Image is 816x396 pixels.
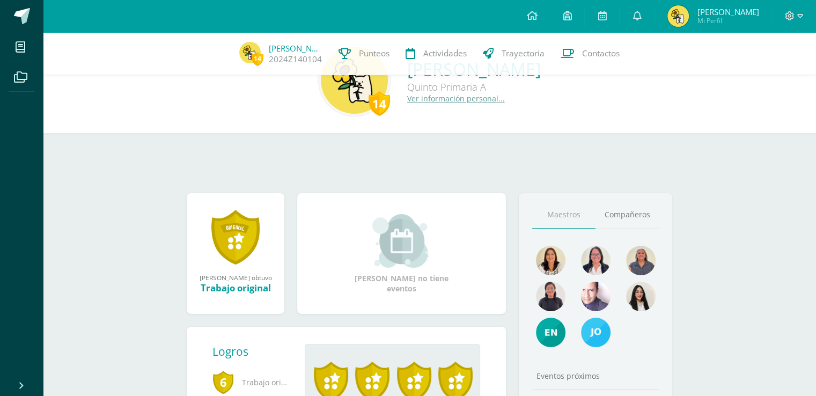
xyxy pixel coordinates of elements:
img: 3e9e4233b3f9cde1b2f380faa16d83d5.png [581,318,611,347]
a: [PERSON_NAME] [269,43,322,54]
a: 2024Z140104 [269,54,322,65]
div: Quinto Primaria A [407,80,541,93]
div: Logros [212,344,296,359]
img: 408a551ef2c74b912fbe9346b0557d9b.png [581,246,611,275]
span: Trayectoria [502,48,545,59]
img: daea8346063d1f66b41902912afa7a09.png [239,42,261,63]
img: a8e8556f48ef469a8de4653df9219ae6.png [581,282,611,311]
img: daea8346063d1f66b41902912afa7a09.png [667,5,689,27]
img: 041e67bb1815648f1c28e9f895bf2be1.png [536,282,565,311]
a: Maestros [532,201,596,229]
span: Punteos [359,48,389,59]
span: [PERSON_NAME] [697,6,759,17]
a: Compañeros [596,201,659,229]
div: [PERSON_NAME] obtuvo [197,273,274,282]
img: 6e2f20004b8c097e66f8a099974e0ff1.png [626,282,656,311]
div: Trabajo original [197,282,274,294]
div: 14 [369,91,390,116]
a: Actividades [398,32,475,75]
img: e9923aacb7a9a2a69a36e8be595e24b3.png [321,47,388,114]
span: Contactos [582,48,620,59]
div: [PERSON_NAME] no tiene eventos [348,214,455,294]
img: 876c69fb502899f7a2bc55a9ba2fa0e7.png [536,246,565,275]
a: Ver información personal... [407,93,505,104]
span: 6 [212,370,234,394]
span: 14 [252,52,263,65]
span: Actividades [423,48,467,59]
div: Eventos próximos [532,371,659,381]
img: 8f3bf19539481b212b8ab3c0cdc72ac6.png [626,246,656,275]
a: Contactos [553,32,628,75]
a: Trayectoria [475,32,553,75]
img: e4e25d66bd50ed3745d37a230cf1e994.png [536,318,565,347]
span: Mi Perfil [697,16,759,25]
img: event_small.png [372,214,431,268]
a: Punteos [330,32,398,75]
